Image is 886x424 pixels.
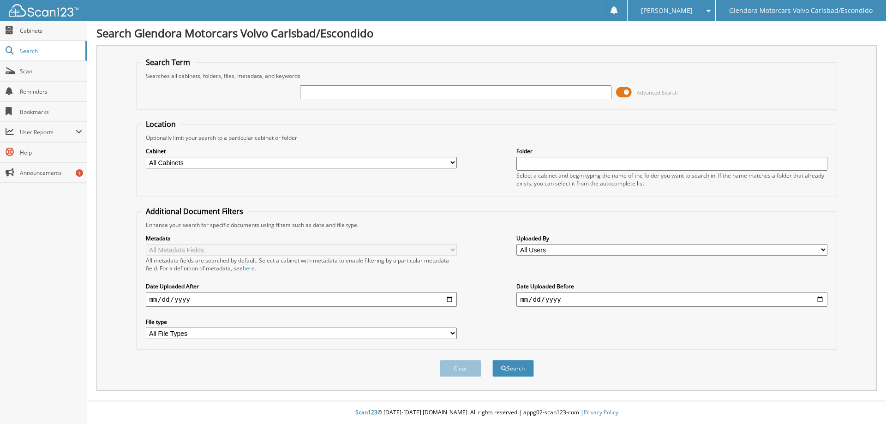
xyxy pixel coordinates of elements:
[729,8,873,13] span: Glendora Motorcars Volvo Carlsbad/Escondido
[20,67,82,75] span: Scan
[516,292,827,307] input: end
[584,408,618,416] a: Privacy Policy
[141,119,180,129] legend: Location
[146,318,457,326] label: File type
[141,134,832,142] div: Optionally limit your search to a particular cabinet or folder
[355,408,377,416] span: Scan123
[146,257,457,272] div: All metadata fields are searched by default. Select a cabinet with metadata to enable filtering b...
[20,27,82,35] span: Cabinets
[516,282,827,290] label: Date Uploaded Before
[141,72,832,80] div: Searches all cabinets, folders, files, metadata, and keywords
[243,264,255,272] a: here
[146,234,457,242] label: Metadata
[516,172,827,187] div: Select a cabinet and begin typing the name of the folder you want to search in. If the name match...
[141,206,248,216] legend: Additional Document Filters
[641,8,693,13] span: [PERSON_NAME]
[516,234,827,242] label: Uploaded By
[141,221,832,229] div: Enhance your search for specific documents using filters such as date and file type.
[20,108,82,116] span: Bookmarks
[9,4,78,17] img: scan123-logo-white.svg
[516,147,827,155] label: Folder
[20,88,82,96] span: Reminders
[141,57,195,67] legend: Search Term
[76,169,83,177] div: 1
[96,25,877,41] h1: Search Glendora Motorcars Volvo Carlsbad/Escondido
[637,89,678,96] span: Advanced Search
[87,401,886,424] div: © [DATE]-[DATE] [DOMAIN_NAME]. All rights reserved | appg02-scan123-com |
[146,147,457,155] label: Cabinet
[146,292,457,307] input: start
[20,47,81,55] span: Search
[20,128,76,136] span: User Reports
[20,169,82,177] span: Announcements
[440,360,481,377] button: Clear
[20,149,82,156] span: Help
[492,360,534,377] button: Search
[146,282,457,290] label: Date Uploaded After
